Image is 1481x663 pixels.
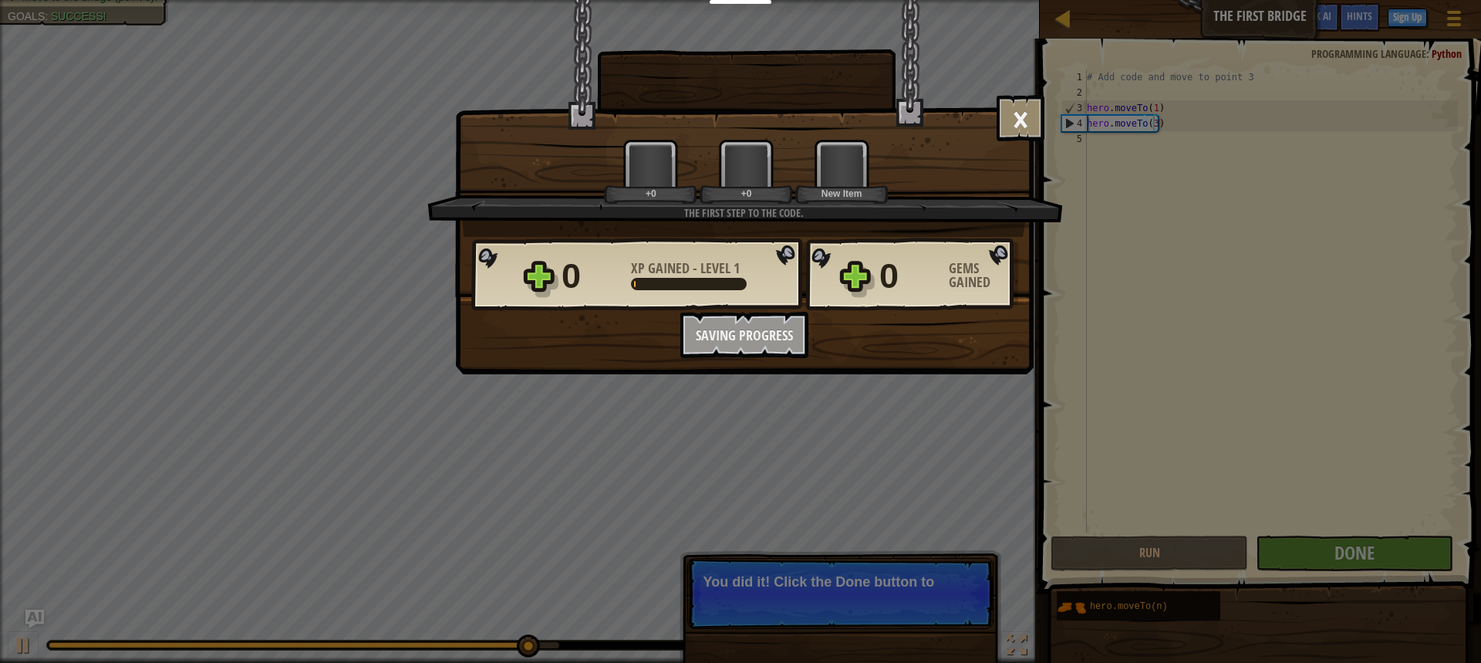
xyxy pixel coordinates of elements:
span: 1 [734,259,740,278]
div: +0 [607,188,694,199]
button: × [997,95,1044,141]
span: XP Gained [631,259,693,278]
div: Gems Gained [949,262,1018,289]
div: 0 [879,252,940,301]
div: The first step to the code. [501,205,987,221]
div: - [631,262,740,276]
div: +0 [703,188,790,199]
div: New Item [798,188,886,199]
div: 0 [562,252,622,301]
span: Level [697,259,734,278]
